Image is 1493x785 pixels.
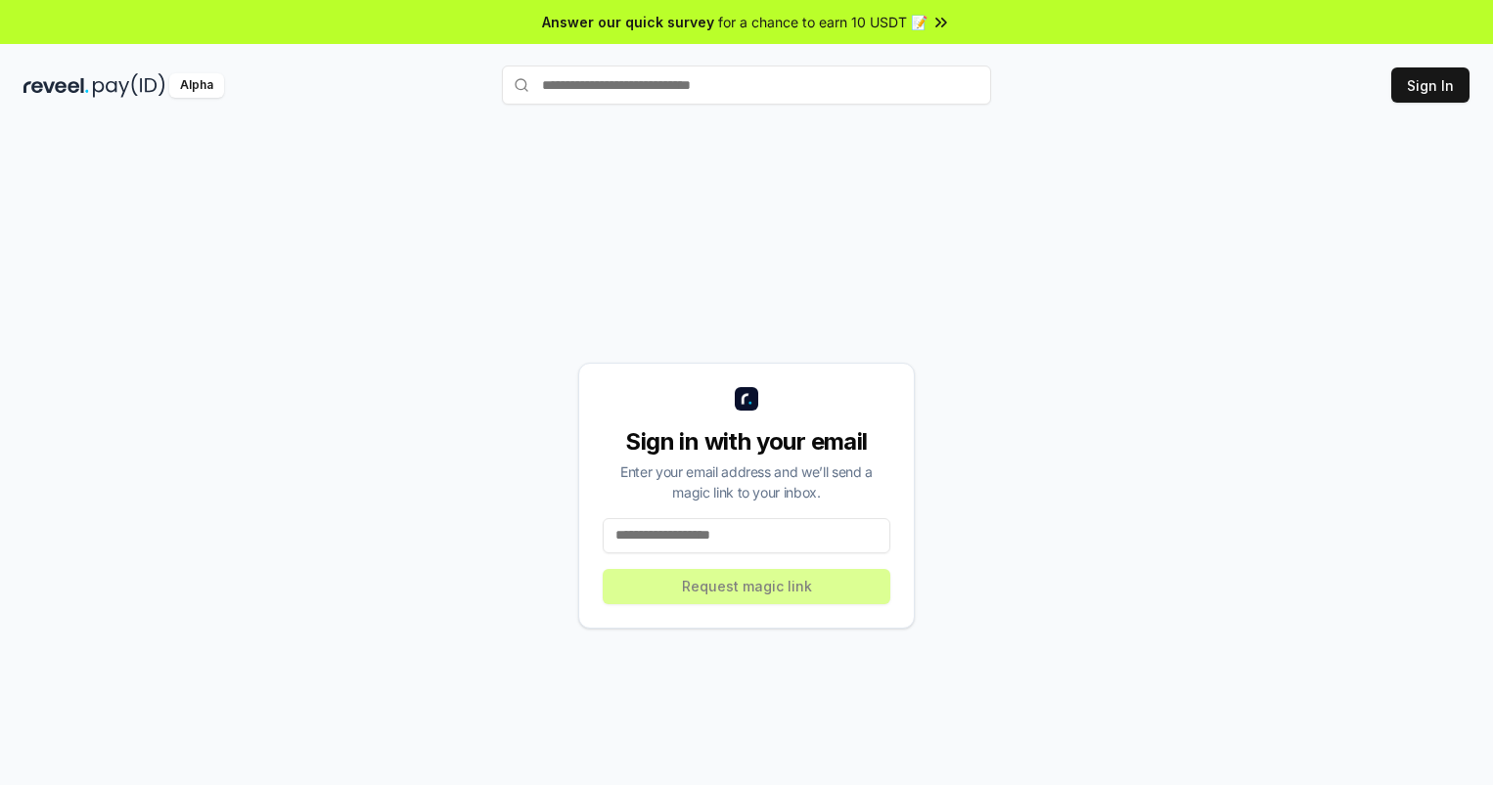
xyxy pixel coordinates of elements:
div: Enter your email address and we’ll send a magic link to your inbox. [603,461,890,502]
img: reveel_dark [23,73,89,98]
img: pay_id [93,73,165,98]
button: Sign In [1391,67,1470,103]
span: for a chance to earn 10 USDT 📝 [718,12,927,32]
img: logo_small [735,387,758,411]
div: Sign in with your email [603,426,890,458]
span: Answer our quick survey [542,12,714,32]
div: Alpha [169,73,224,98]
